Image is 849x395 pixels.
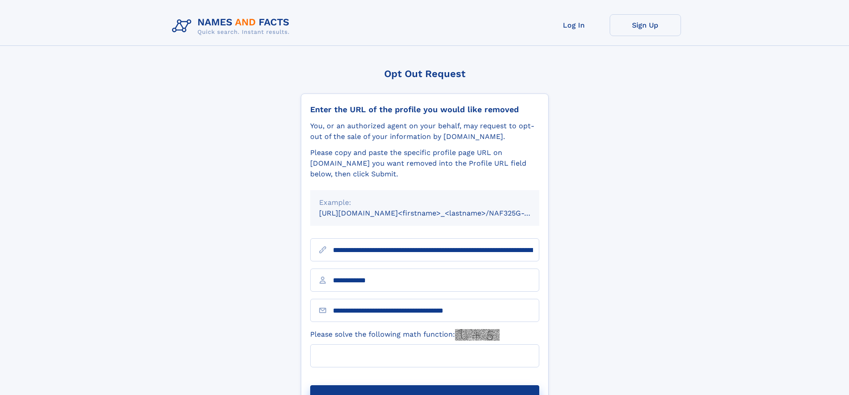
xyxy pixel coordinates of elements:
[610,14,681,36] a: Sign Up
[310,121,539,142] div: You, or an authorized agent on your behalf, may request to opt-out of the sale of your informatio...
[168,14,297,38] img: Logo Names and Facts
[310,329,500,341] label: Please solve the following math function:
[301,68,549,79] div: Opt Out Request
[310,105,539,114] div: Enter the URL of the profile you would like removed
[310,147,539,179] div: Please copy and paste the specific profile page URL on [DOMAIN_NAME] you want removed into the Pr...
[538,14,610,36] a: Log In
[319,209,556,217] small: [URL][DOMAIN_NAME]<firstname>_<lastname>/NAF325G-xxxxxxxx
[319,197,530,208] div: Example:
